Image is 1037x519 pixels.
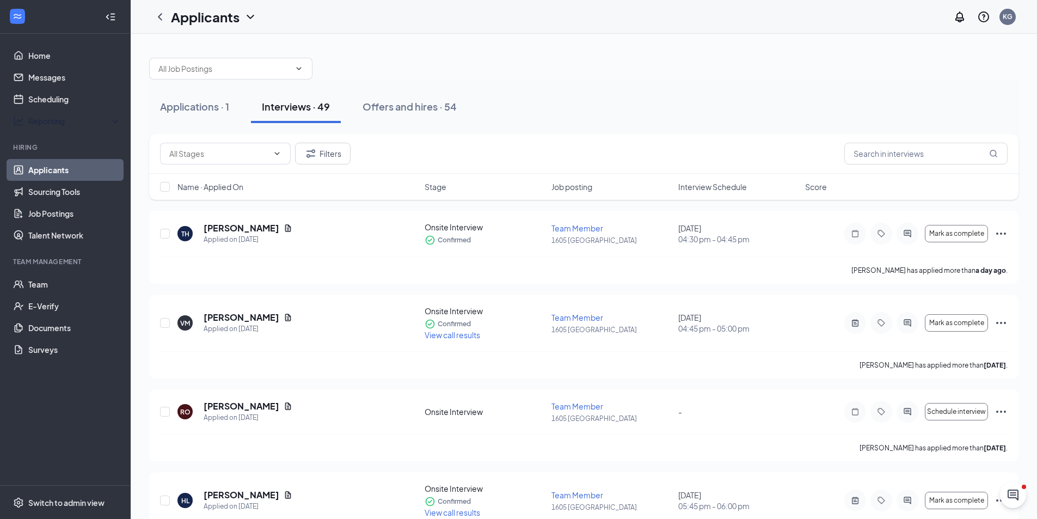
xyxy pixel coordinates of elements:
[995,405,1008,418] svg: Ellipses
[925,403,988,420] button: Schedule interview
[244,10,257,23] svg: ChevronDown
[901,319,914,327] svg: ActiveChat
[13,497,24,508] svg: Settings
[294,64,303,73] svg: ChevronDown
[160,100,229,113] div: Applications · 1
[12,11,23,22] svg: WorkstreamLogo
[28,497,105,508] div: Switch to admin view
[860,361,1008,370] p: [PERSON_NAME] has applied more than .
[678,223,799,245] div: [DATE]
[181,229,189,239] div: TH
[28,295,121,317] a: E-Verify
[977,10,990,23] svg: QuestionInfo
[551,414,672,423] p: 1605 [GEOGRAPHIC_DATA]
[984,361,1006,369] b: [DATE]
[851,266,1008,275] p: [PERSON_NAME] has applied more than .
[995,316,1008,329] svg: Ellipses
[204,501,292,512] div: Applied on [DATE]
[551,490,603,500] span: Team Member
[284,402,292,411] svg: Document
[805,181,827,192] span: Score
[273,149,281,158] svg: ChevronDown
[860,443,1008,453] p: [PERSON_NAME] has applied more than .
[262,100,330,113] div: Interviews · 49
[425,181,446,192] span: Stage
[901,496,914,505] svg: ActiveChat
[28,45,121,66] a: Home
[204,234,292,245] div: Applied on [DATE]
[28,88,121,110] a: Scheduling
[304,147,317,160] svg: Filter
[551,503,672,512] p: 1605 [GEOGRAPHIC_DATA]
[171,8,240,26] h1: Applicants
[678,490,799,511] div: [DATE]
[204,412,292,423] div: Applied on [DATE]
[849,407,862,416] svg: Note
[28,339,121,361] a: Surveys
[927,408,986,416] span: Schedule interview
[925,225,988,242] button: Mark as complete
[1003,12,1013,21] div: KG
[284,224,292,233] svg: Document
[13,143,119,152] div: Hiring
[984,444,1006,452] b: [DATE]
[28,159,121,181] a: Applicants
[181,496,189,505] div: HL
[177,181,243,192] span: Name · Applied On
[13,115,24,126] svg: Analysis
[284,313,292,322] svg: Document
[204,400,279,412] h5: [PERSON_NAME]
[154,10,167,23] svg: ChevronLeft
[995,227,1008,240] svg: Ellipses
[204,489,279,501] h5: [PERSON_NAME]
[180,319,190,328] div: VM
[438,319,471,329] span: Confirmed
[849,319,862,327] svg: ActiveNote
[953,10,966,23] svg: Notifications
[551,181,592,192] span: Job posting
[425,319,435,329] svg: CheckmarkCircle
[875,496,888,505] svg: Tag
[678,407,682,417] span: -
[551,223,603,233] span: Team Member
[28,115,122,126] div: Reporting
[425,235,435,246] svg: CheckmarkCircle
[204,312,279,323] h5: [PERSON_NAME]
[158,63,290,75] input: All Job Postings
[1000,482,1026,508] iframe: Intercom live chat
[875,319,888,327] svg: Tag
[678,181,747,192] span: Interview Schedule
[105,11,116,22] svg: Collapse
[975,266,1006,274] b: a day ago
[28,273,121,295] a: Team
[901,407,914,416] svg: ActiveChat
[169,148,268,160] input: All Stages
[425,330,480,340] span: View call results
[295,143,351,164] button: Filter Filters
[425,508,480,517] span: View call results
[929,230,984,237] span: Mark as complete
[989,149,998,158] svg: MagnifyingGlass
[995,494,1008,507] svg: Ellipses
[438,496,471,507] span: Confirmed
[425,306,545,316] div: Onsite Interview
[363,100,457,113] div: Offers and hires · 54
[929,497,984,504] span: Mark as complete
[180,407,191,417] div: RO
[551,236,672,245] p: 1605 [GEOGRAPHIC_DATA]
[551,401,603,411] span: Team Member
[425,483,545,494] div: Onsite Interview
[284,491,292,499] svg: Document
[925,492,988,509] button: Mark as complete
[204,323,292,334] div: Applied on [DATE]
[929,319,984,327] span: Mark as complete
[925,314,988,332] button: Mark as complete
[875,229,888,238] svg: Tag
[849,229,862,238] svg: Note
[678,234,799,245] span: 04:30 pm - 04:45 pm
[425,222,545,233] div: Onsite Interview
[678,500,799,511] span: 05:45 pm - 06:00 pm
[849,496,862,505] svg: ActiveNote
[551,313,603,322] span: Team Member
[844,143,1008,164] input: Search in interviews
